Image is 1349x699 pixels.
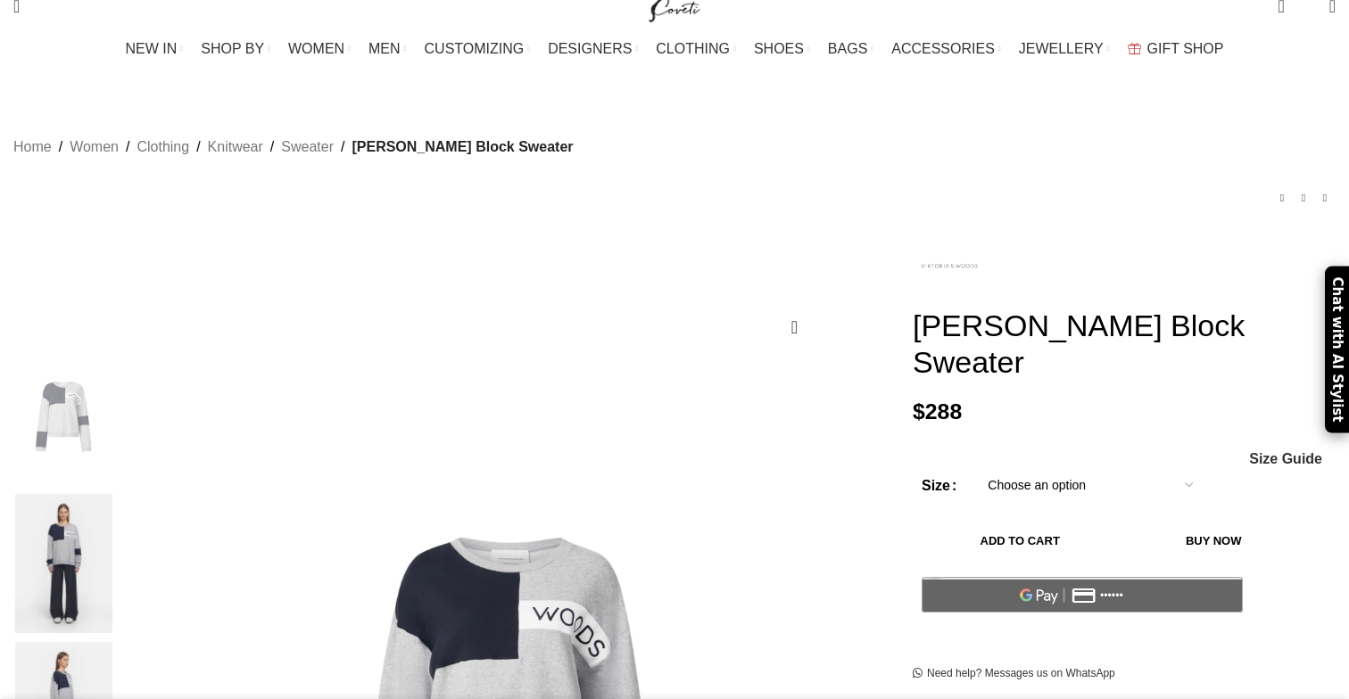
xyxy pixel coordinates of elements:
img: Viktoria and Woods Sweater [9,494,118,632]
span: $ [913,399,925,424]
a: SHOES [754,31,810,67]
span: SHOP BY [201,40,264,57]
a: GIFT SHOP [1128,31,1224,67]
span: JEWELLERY [1019,40,1104,57]
a: Clothing [137,136,189,159]
button: Pay with GPay [922,577,1243,613]
a: CUSTOMIZING [425,31,531,67]
a: NEW IN [126,31,184,67]
img: GiftBag [1128,43,1141,54]
span: GIFT SHOP [1147,40,1224,57]
a: SHOP BY [201,31,270,67]
span: NEW IN [126,40,178,57]
button: Buy now [1127,522,1300,559]
a: Home [13,136,52,159]
a: Need help? Messages us on WhatsApp [913,667,1115,681]
a: MEN [368,31,406,67]
text: •••••• [1100,589,1123,602]
span: CLOTHING [656,40,730,57]
span: WOMEN [288,40,344,57]
a: JEWELLERY [1019,31,1110,67]
a: Next product [1314,187,1336,209]
a: BAGS [828,31,873,67]
a: WOMEN [288,31,351,67]
span: DESIGNERS [548,40,632,57]
a: Sweater [281,136,334,159]
a: Women [70,136,119,159]
span: [PERSON_NAME] Block Sweater [352,136,573,159]
button: Add to cart [922,522,1118,559]
h1: [PERSON_NAME] Block Sweater [913,308,1336,381]
label: Size [922,474,956,498]
span: SHOES [754,40,804,57]
a: Size Guide [1248,452,1322,466]
a: CLOTHING [656,31,736,67]
a: DESIGNERS [548,31,638,67]
img: Woods Block Sweater [9,347,118,485]
span: BAGS [828,40,867,57]
div: Main navigation [4,31,1345,67]
a: Previous product [1271,187,1293,209]
span: ACCESSORIES [891,40,995,57]
span: Size Guide [1249,452,1322,466]
span: 0 [1302,2,1315,15]
a: Knitwear [208,136,263,159]
a: ACCESSORIES [891,31,1001,67]
span: MEN [368,40,401,57]
span: CUSTOMIZING [425,40,525,57]
nav: Breadcrumb [13,136,574,159]
bdi: 288 [913,399,962,424]
img: Viktoria and Woods [913,235,993,299]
